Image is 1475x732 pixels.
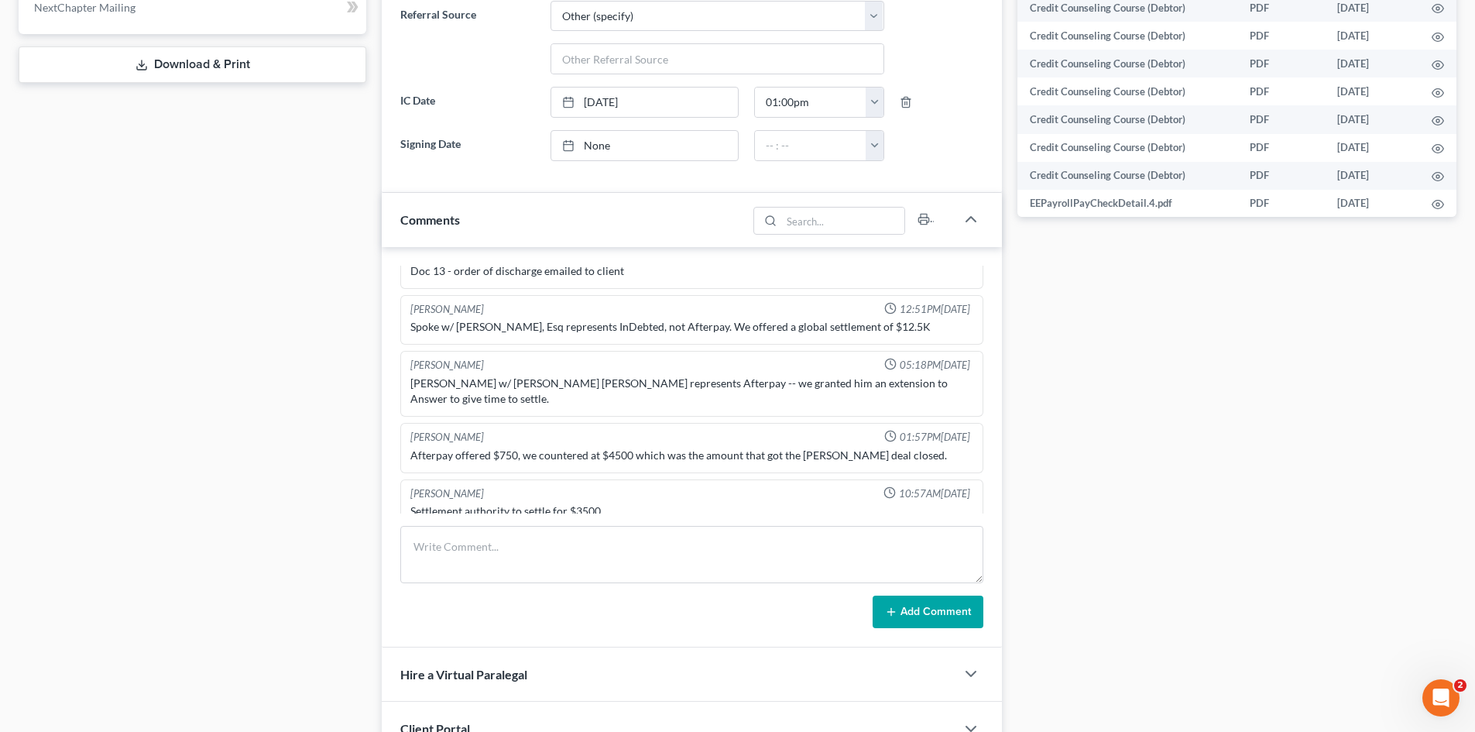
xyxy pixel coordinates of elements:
[393,1,542,75] label: Referral Source
[1325,134,1419,162] td: [DATE]
[410,319,973,335] div: Spoke w/ [PERSON_NAME], Esq represents InDebted, not Afterpay. We offered a global settlement of ...
[1017,77,1237,105] td: Credit Counseling Course (Debtor)
[1325,77,1419,105] td: [DATE]
[410,486,484,501] div: [PERSON_NAME]
[1422,679,1460,717] iframe: Intercom live chat
[1325,22,1419,50] td: [DATE]
[1017,190,1237,218] td: EEPayrollPayCheckDetail.4.pdf
[899,486,970,501] span: 10:57AM[DATE]
[900,430,970,445] span: 01:57PM[DATE]
[1237,77,1325,105] td: PDF
[900,358,970,373] span: 05:18PM[DATE]
[873,596,983,628] button: Add Comment
[1017,162,1237,190] td: Credit Counseling Course (Debtor)
[1325,162,1419,190] td: [DATE]
[393,87,542,118] label: IC Date
[1325,105,1419,133] td: [DATE]
[1454,679,1466,692] span: 2
[1237,50,1325,77] td: PDF
[34,1,135,14] span: NextChapter Mailing
[400,212,460,227] span: Comments
[410,503,973,519] div: Settlement authority to settle for $3500
[410,430,484,445] div: [PERSON_NAME]
[410,302,484,317] div: [PERSON_NAME]
[410,358,484,373] div: [PERSON_NAME]
[1017,22,1237,50] td: Credit Counseling Course (Debtor)
[1017,105,1237,133] td: Credit Counseling Course (Debtor)
[1017,134,1237,162] td: Credit Counseling Course (Debtor)
[551,44,883,74] input: Other Referral Source
[19,46,366,83] a: Download & Print
[393,130,542,161] label: Signing Date
[1017,50,1237,77] td: Credit Counseling Course (Debtor)
[1325,190,1419,218] td: [DATE]
[410,263,973,279] div: Doc 13 - order of discharge emailed to client
[1237,105,1325,133] td: PDF
[410,448,973,463] div: Afterpay offered $750, we countered at $4500 which was the amount that got the [PERSON_NAME] deal...
[400,667,527,682] span: Hire a Virtual Paralegal
[1237,190,1325,218] td: PDF
[551,131,738,160] a: None
[1237,162,1325,190] td: PDF
[410,376,973,407] div: [PERSON_NAME] w/ [PERSON_NAME] [PERSON_NAME] represents Afterpay -- we granted him an extension t...
[1325,50,1419,77] td: [DATE]
[1237,22,1325,50] td: PDF
[755,88,866,117] input: -- : --
[782,208,905,234] input: Search...
[551,88,738,117] a: [DATE]
[1237,134,1325,162] td: PDF
[755,131,866,160] input: -- : --
[900,302,970,317] span: 12:51PM[DATE]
